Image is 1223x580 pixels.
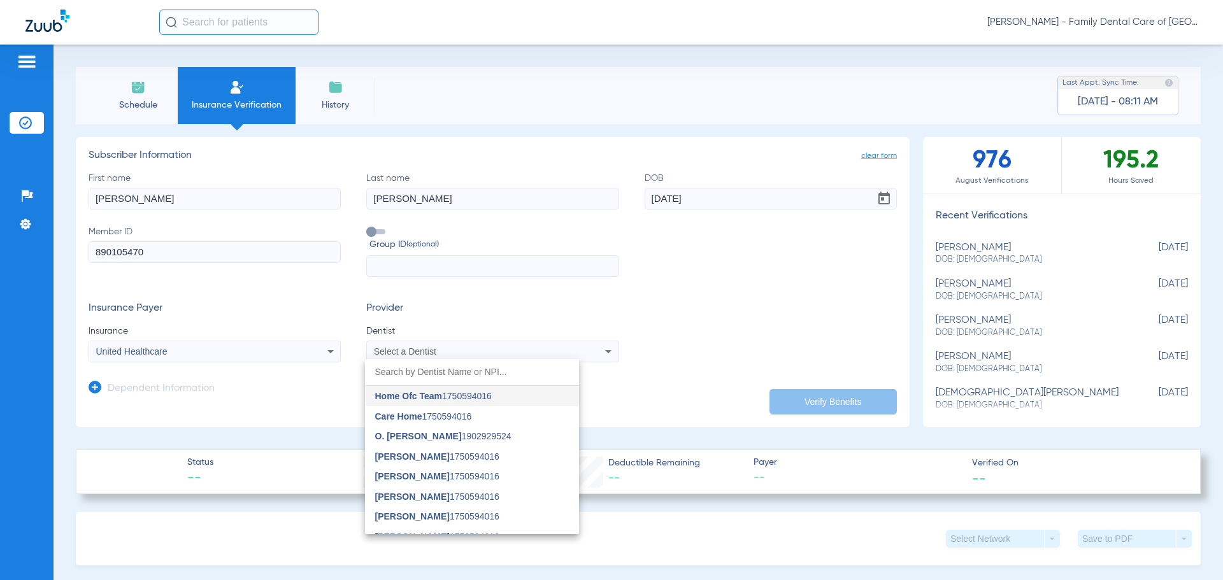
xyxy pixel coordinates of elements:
span: 1750594016 [375,452,499,461]
span: O. [PERSON_NAME] [375,431,462,441]
span: Care Home [375,411,422,421]
span: 1902929524 [375,432,511,441]
span: [PERSON_NAME] [375,532,450,542]
span: [PERSON_NAME] [375,492,450,502]
span: 1750594016 [375,512,499,521]
span: 1750594016 [375,392,492,400]
span: 1750594016 [375,472,499,481]
input: dropdown search [365,359,579,385]
span: [PERSON_NAME] [375,511,450,521]
span: [PERSON_NAME] [375,471,450,481]
span: 1750594016 [375,492,499,501]
span: 1750594016 [375,532,499,541]
span: [PERSON_NAME] [375,451,450,462]
span: Home Ofc Team [375,391,443,401]
span: 1750594016 [375,412,472,421]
